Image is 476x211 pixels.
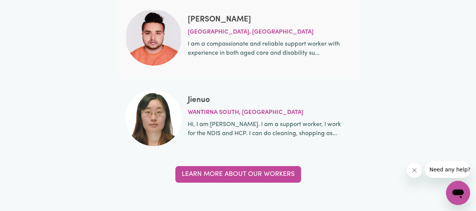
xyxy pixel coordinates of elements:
iframe: Button to launch messaging window [446,181,470,205]
div: WANTIRNA SOUTH, [GEOGRAPHIC_DATA] [188,108,345,117]
img: View Jienuo's profile [125,89,182,146]
a: Learn more about our workers [175,166,301,183]
span: Need any help? [5,5,46,11]
a: [PERSON_NAME] [188,15,251,23]
a: Jienuo [188,96,210,104]
iframe: Message from company [425,161,470,178]
iframe: Close message [407,163,422,178]
img: View Bibek's profile [125,9,182,66]
div: [GEOGRAPHIC_DATA], [GEOGRAPHIC_DATA] [188,28,345,37]
p: Hi, I am [PERSON_NAME]. I am a support worker, I work for the NDIS and HCP. I can do cleaning, sh... [188,120,345,138]
p: I am a compassionate and reliable support worker with experience in both aged care and disability... [188,40,345,58]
